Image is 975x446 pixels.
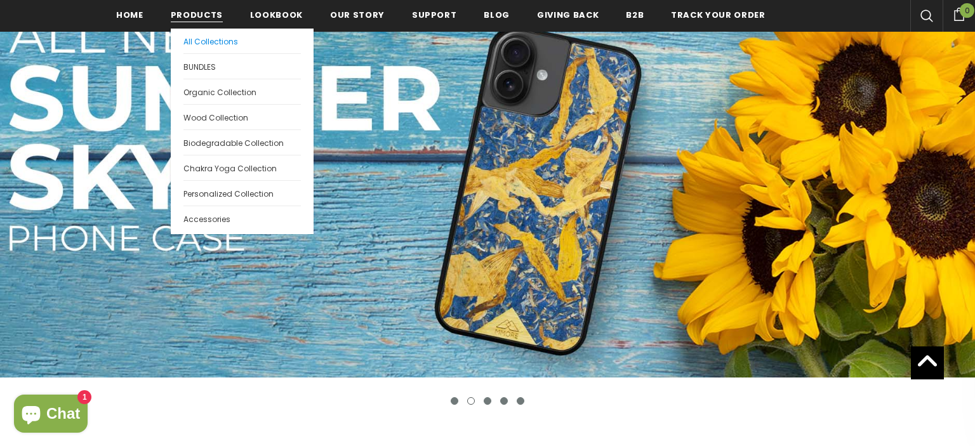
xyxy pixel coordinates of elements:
[671,9,765,21] span: Track your order
[484,9,510,21] span: Blog
[943,6,975,21] a: 0
[183,36,238,47] span: All Collections
[183,188,274,199] span: Personalized Collection
[412,9,457,21] span: support
[183,104,301,129] a: Wood Collection
[183,112,248,123] span: Wood Collection
[537,9,599,21] span: Giving back
[183,155,301,180] a: Chakra Yoga Collection
[10,395,91,436] inbox-online-store-chat: Shopify online store chat
[183,29,301,53] a: All Collections
[517,397,524,405] button: 5
[183,79,301,104] a: Organic Collection
[183,214,230,225] span: Accessories
[183,138,284,148] span: Biodegradable Collection
[484,397,491,405] button: 3
[451,397,458,405] button: 1
[183,129,301,155] a: Biodegradable Collection
[183,206,301,231] a: Accessories
[250,9,303,21] span: Lookbook
[171,9,223,21] span: Products
[626,9,644,21] span: B2B
[183,53,301,79] a: BUNDLES
[183,180,301,206] a: Personalized Collection
[500,397,508,405] button: 4
[183,163,277,174] span: Chakra Yoga Collection
[116,9,143,21] span: Home
[183,62,216,72] span: BUNDLES
[960,3,974,18] span: 0
[330,9,385,21] span: Our Story
[183,87,256,98] span: Organic Collection
[467,397,475,405] button: 2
